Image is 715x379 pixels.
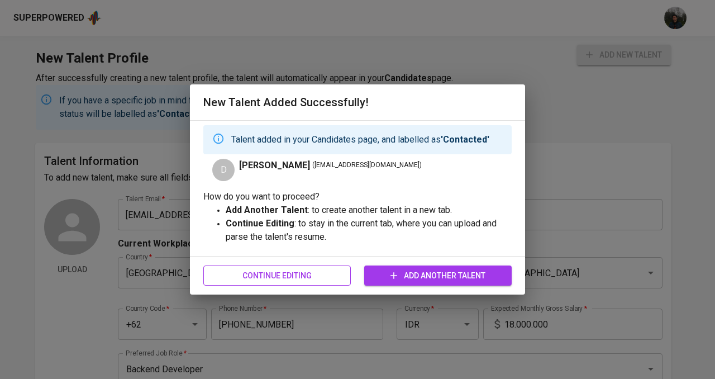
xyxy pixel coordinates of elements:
[203,266,351,286] button: Continue Editing
[203,190,512,203] p: How do you want to proceed?
[226,205,308,215] strong: Add Another Talent
[212,269,342,283] span: Continue Editing
[203,93,512,111] h6: New Talent Added Successfully!
[441,134,489,145] strong: 'Contacted'
[312,160,422,171] span: ( [EMAIL_ADDRESS][DOMAIN_NAME] )
[226,217,512,244] p: : to stay in the current tab, where you can upload and parse the talent's resume.
[373,269,503,283] span: Add Another Talent
[364,266,512,286] button: Add Another Talent
[226,203,512,217] p: : to create another talent in a new tab.
[212,159,235,181] div: D
[231,133,489,146] p: Talent added in your Candidates page, and labelled as
[239,159,310,172] span: [PERSON_NAME]
[226,218,294,229] strong: Continue Editing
